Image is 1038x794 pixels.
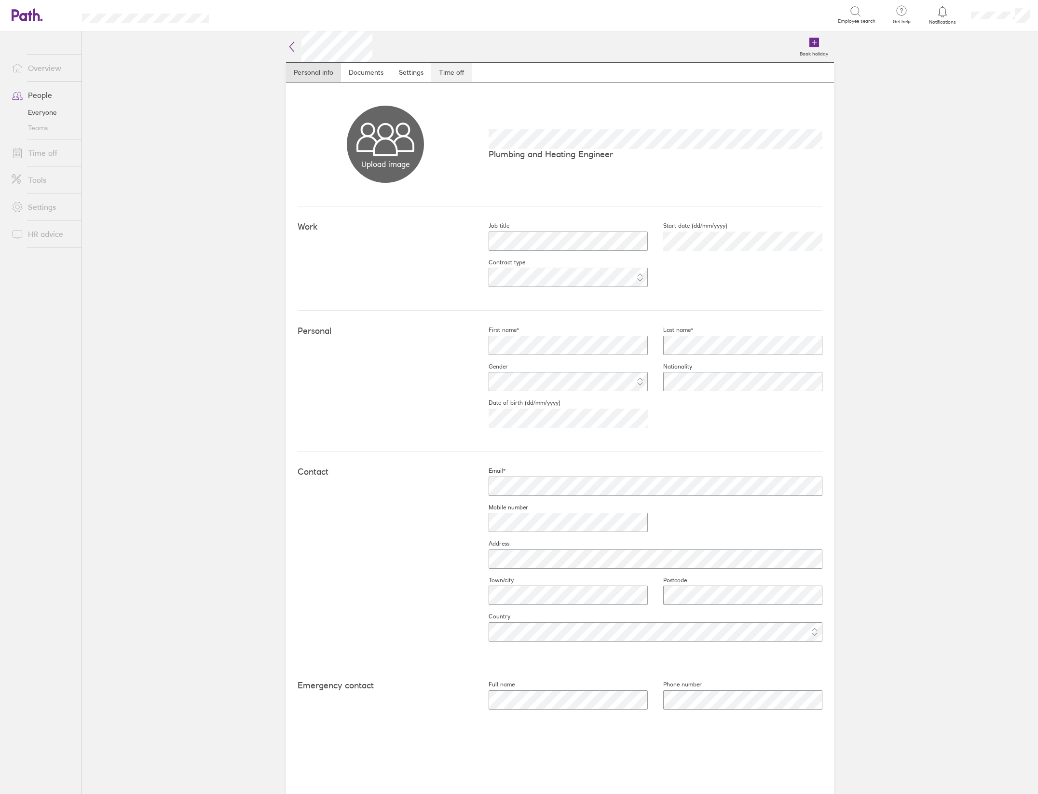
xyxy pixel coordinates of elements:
[298,326,473,336] h4: Personal
[473,259,525,266] label: Contract type
[838,18,875,24] span: Employee search
[4,170,82,190] a: Tools
[235,10,259,19] div: Search
[794,48,834,57] label: Book holiday
[286,63,341,82] a: Personal info
[648,681,702,688] label: Phone number
[431,63,472,82] a: Time off
[391,63,431,82] a: Settings
[927,5,958,25] a: Notifications
[473,681,515,688] label: Full name
[927,19,958,25] span: Notifications
[473,540,509,548] label: Address
[489,149,822,159] p: Plumbing and Heating Engineer
[473,326,519,334] label: First name*
[473,576,514,584] label: Town/city
[473,222,509,230] label: Job title
[298,467,473,477] h4: Contact
[4,224,82,244] a: HR advice
[648,222,727,230] label: Start date (dd/mm/yyyy)
[4,105,82,120] a: Everyone
[473,504,528,511] label: Mobile number
[4,197,82,217] a: Settings
[886,19,917,25] span: Get help
[4,143,82,163] a: Time off
[648,363,692,370] label: Nationality
[298,222,473,232] h4: Work
[648,326,693,334] label: Last name*
[4,120,82,136] a: Teams
[4,58,82,78] a: Overview
[298,681,473,691] h4: Emergency contact
[473,363,508,370] label: Gender
[4,85,82,105] a: People
[794,31,834,62] a: Book holiday
[473,399,560,407] label: Date of birth (dd/mm/yyyy)
[473,613,510,620] label: Country
[473,467,505,475] label: Email*
[648,576,687,584] label: Postcode
[341,63,391,82] a: Documents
